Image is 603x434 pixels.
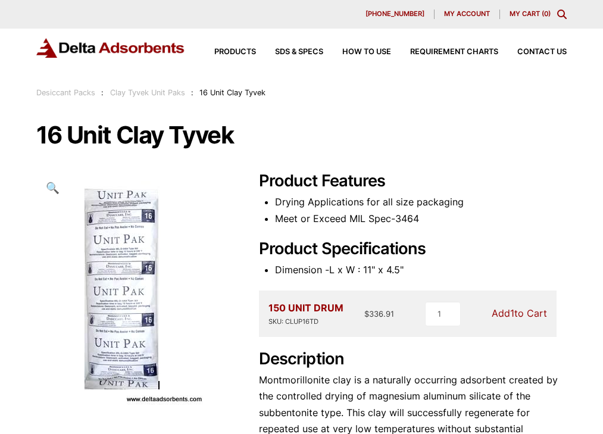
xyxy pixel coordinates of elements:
[391,48,498,56] a: Requirement Charts
[195,48,256,56] a: Products
[110,88,185,97] a: Clay Tyvek Unit Paks
[557,10,567,19] div: Toggle Modal Content
[36,123,567,148] h1: 16 Unit Clay Tyvek
[256,48,323,56] a: SDS & SPECS
[36,88,95,97] a: Desiccant Packs
[275,194,567,210] li: Drying Applications for all size packaging
[36,171,212,411] img: 16 Unit Clay Tyvek
[365,11,424,17] span: [PHONE_NUMBER]
[410,48,498,56] span: Requirement Charts
[544,10,548,18] span: 0
[275,48,323,56] span: SDS & SPECS
[268,300,343,327] div: 150 UNIT DRUM
[498,48,567,56] a: Contact Us
[323,48,391,56] a: How to Use
[364,309,394,319] bdi: 336.91
[36,38,185,58] img: Delta Adsorbents
[275,262,567,278] li: Dimension -L x W : 11" x 4.5"
[510,307,514,319] span: 1
[275,211,567,227] li: Meet or Exceed MIL Spec-3464
[214,48,256,56] span: Products
[268,316,343,327] div: SKU: CLUP16TD
[444,11,490,17] span: My account
[492,307,547,319] a: Add1to Cart
[356,10,435,19] a: [PHONE_NUMBER]
[510,10,551,18] a: My Cart (0)
[199,88,265,97] span: 16 Unit Clay Tyvek
[259,239,567,259] h2: Product Specifications
[517,48,567,56] span: Contact Us
[101,88,104,97] span: :
[36,171,69,204] a: View full-screen image gallery
[435,10,500,19] a: My account
[191,88,193,97] span: :
[46,181,60,194] span: 🔍
[342,48,391,56] span: How to Use
[364,309,369,319] span: $
[259,349,567,369] h2: Description
[259,171,567,191] h2: Product Features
